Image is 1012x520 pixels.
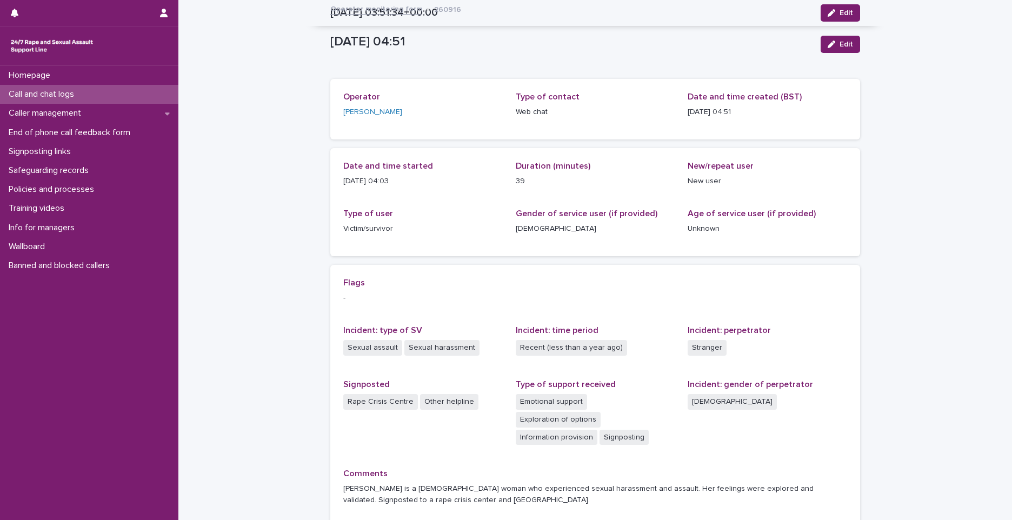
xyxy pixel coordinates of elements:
[9,35,95,57] img: rhQMoQhaT3yELyF149Cw
[688,394,777,410] span: [DEMOGRAPHIC_DATA]
[4,89,83,99] p: Call and chat logs
[516,340,627,356] span: Recent (less than a year ago)
[516,162,590,170] span: Duration (minutes)
[4,223,83,233] p: Info for managers
[840,41,853,48] span: Edit
[688,162,754,170] span: New/repeat user
[4,165,97,176] p: Safeguarding records
[434,3,461,15] p: 260916
[4,242,54,252] p: Wallboard
[688,176,847,187] p: New user
[343,162,433,170] span: Date and time started
[330,2,422,15] a: Operator monitoring form
[404,340,480,356] span: Sexual harassment
[600,430,649,445] span: Signposting
[343,340,402,356] span: Sexual assault
[516,412,601,428] span: Exploration of options
[516,106,675,118] p: Web chat
[343,278,365,287] span: Flags
[343,92,380,101] span: Operator
[516,209,657,218] span: Gender of service user (if provided)
[688,340,727,356] span: Stranger
[516,176,675,187] p: 39
[343,209,393,218] span: Type of user
[343,106,402,118] a: [PERSON_NAME]
[688,106,847,118] p: [DATE] 04:51
[4,146,79,157] p: Signposting links
[343,223,503,235] p: Victim/survivor
[688,380,813,389] span: Incident: gender of perpetrator
[343,469,388,478] span: Comments
[4,108,90,118] p: Caller management
[516,394,587,410] span: Emotional support
[343,380,390,389] span: Signposted
[688,92,802,101] span: Date and time created (BST)
[516,223,675,235] p: [DEMOGRAPHIC_DATA]
[343,176,503,187] p: [DATE] 04:03
[516,380,616,389] span: Type of support received
[821,36,860,53] button: Edit
[688,326,771,335] span: Incident: perpetrator
[343,326,422,335] span: Incident: type of SV
[4,128,139,138] p: End of phone call feedback form
[330,34,812,50] p: [DATE] 04:51
[688,223,847,235] p: Unknown
[516,326,598,335] span: Incident: time period
[516,92,580,101] span: Type of contact
[343,292,847,304] p: -
[4,184,103,195] p: Policies and processes
[4,70,59,81] p: Homepage
[343,483,847,506] p: [PERSON_NAME] is a [DEMOGRAPHIC_DATA] woman who experienced sexual harassment and assault. Her fe...
[688,209,816,218] span: Age of service user (if provided)
[4,261,118,271] p: Banned and blocked callers
[516,430,597,445] span: Information provision
[343,394,418,410] span: Rape Crisis Centre
[420,394,478,410] span: Other helpline
[4,203,73,214] p: Training videos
